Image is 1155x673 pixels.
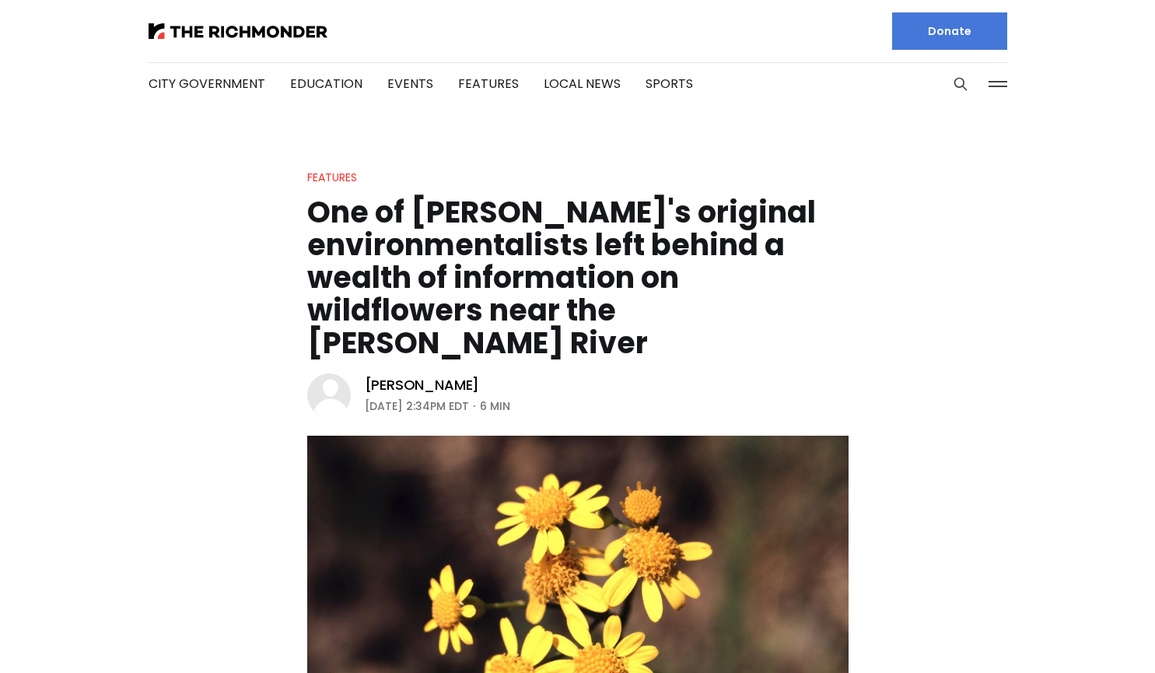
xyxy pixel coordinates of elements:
[544,75,621,93] a: Local News
[149,75,265,93] a: City Government
[307,196,849,359] h1: One of [PERSON_NAME]'s original environmentalists left behind a wealth of information on wildflow...
[892,12,1007,50] a: Donate
[458,75,519,93] a: Features
[290,75,362,93] a: Education
[307,170,357,185] a: Features
[365,376,480,394] a: [PERSON_NAME]
[949,72,972,96] button: Search this site
[1024,597,1155,673] iframe: portal-trigger
[149,23,327,39] img: The Richmonder
[646,75,693,93] a: Sports
[387,75,433,93] a: Events
[365,397,469,415] time: [DATE] 2:34PM EDT
[480,397,510,415] span: 6 min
